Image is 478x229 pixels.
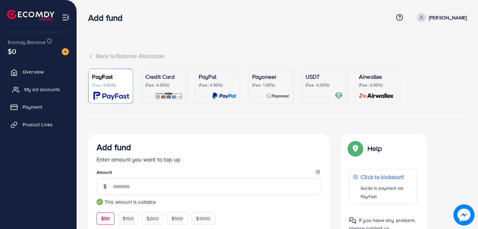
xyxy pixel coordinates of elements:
[88,52,467,60] div: Back to Balance Allocation
[196,215,210,222] span: $1000
[8,39,46,46] span: Ecomdy Balance
[306,82,343,88] p: (Fee: 0.00%)
[359,82,396,88] p: (Fee: 0.00%)
[123,215,134,222] span: $100
[429,13,467,22] p: [PERSON_NAME]
[359,72,396,81] p: Airwallex
[266,92,289,100] img: card
[97,155,321,164] p: Enter amount you want to top-up
[22,103,42,110] span: Payment
[212,92,236,100] img: card
[146,215,159,222] span: $200
[5,65,71,79] a: Overview
[453,204,474,225] img: image
[306,72,343,81] p: USDT
[22,68,44,75] span: Overview
[199,82,236,88] p: (Fee: 4.50%)
[335,92,343,100] img: card
[145,82,183,88] p: (Fee: 4.00%)
[97,198,321,205] small: This amount is suitable
[5,100,71,114] a: Payment
[97,142,131,152] h3: Add fund
[171,215,184,222] span: $500
[101,215,110,222] span: $50
[414,13,467,22] a: [PERSON_NAME]
[5,117,71,132] a: Product Links
[361,184,413,201] p: Guide to payment via PayFast
[349,217,356,224] img: Popup guide
[155,92,183,100] img: card
[367,144,382,153] p: Help
[93,92,129,100] img: card
[97,199,103,205] img: guide
[357,92,396,100] img: card
[361,173,413,181] p: Click to kickstart!
[62,13,70,21] img: menu
[92,72,129,81] p: PayFast
[145,72,183,81] p: Credit Card
[5,82,71,96] a: My ad accounts
[8,46,16,56] span: $0
[88,13,128,23] h3: Add fund
[97,169,321,178] legend: Amount
[199,72,236,81] p: PayPal
[92,82,129,88] p: (Fee: 3.60%)
[7,10,54,21] img: logo
[22,121,53,128] span: Product Links
[252,82,289,88] p: (Fee: 1.00%)
[252,72,289,81] p: Payoneer
[62,48,69,55] img: image
[24,86,60,93] span: My ad accounts
[349,142,362,155] img: Popup guide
